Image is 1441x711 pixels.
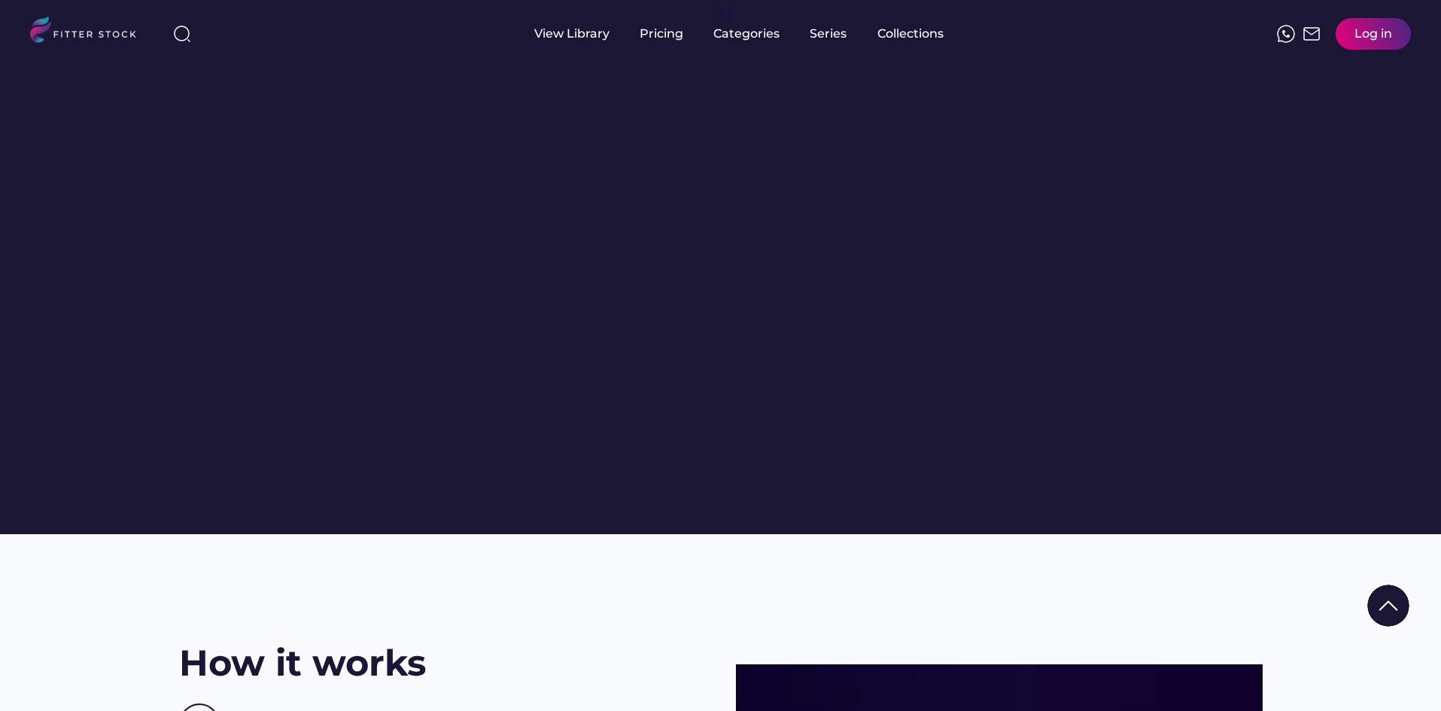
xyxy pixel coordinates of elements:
div: Pricing [640,26,683,42]
img: Group%201000002322%20%281%29.svg [1367,585,1409,627]
div: Log in [1354,26,1392,42]
img: search-normal%203.svg [173,25,191,43]
div: View Library [534,26,610,42]
img: LOGO.svg [30,17,149,47]
h2: How it works [179,638,426,688]
div: Series [810,26,847,42]
img: meteor-icons_whatsapp%20%281%29.svg [1277,25,1295,43]
div: Categories [713,26,780,42]
div: Collections [877,26,944,42]
div: fvck [713,8,733,23]
img: Frame%2051.svg [1303,25,1321,43]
